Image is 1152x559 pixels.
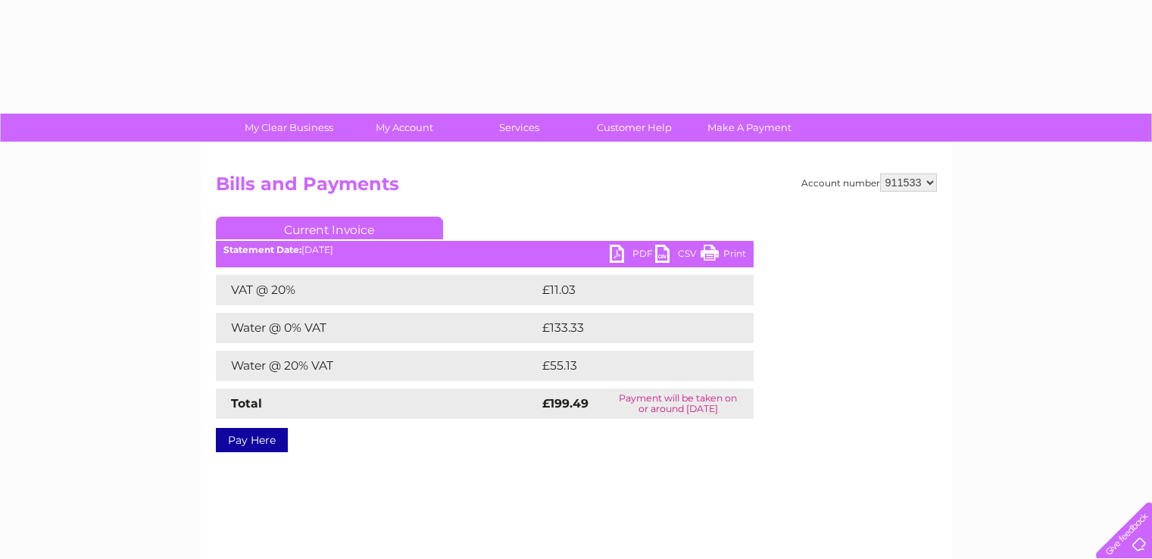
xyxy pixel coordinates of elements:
a: Pay Here [216,428,288,452]
td: £133.33 [539,313,725,343]
td: Water @ 0% VAT [216,313,539,343]
strong: Total [231,396,262,411]
td: VAT @ 20% [216,275,539,305]
a: Make A Payment [687,114,812,142]
a: PDF [610,245,655,267]
strong: £199.49 [542,396,588,411]
td: £11.03 [539,275,720,305]
a: My Account [342,114,467,142]
a: Services [457,114,582,142]
a: CSV [655,245,701,267]
h2: Bills and Payments [216,173,937,202]
a: Print [701,245,746,267]
div: [DATE] [216,245,754,255]
div: Account number [801,173,937,192]
td: £55.13 [539,351,721,381]
td: Water @ 20% VAT [216,351,539,381]
b: Statement Date: [223,244,301,255]
a: My Clear Business [226,114,351,142]
a: Customer Help [572,114,697,142]
td: Payment will be taken on or around [DATE] [603,389,754,419]
a: Current Invoice [216,217,443,239]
